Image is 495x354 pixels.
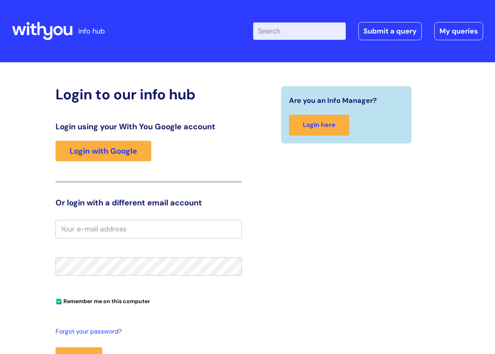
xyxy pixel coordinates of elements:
label: Remember me on this computer [56,296,150,305]
p: info hub [78,25,105,37]
span: Are you an Info Manager? [289,94,377,107]
input: Search [253,22,346,40]
a: Login with Google [56,141,151,161]
a: Forgot your password? [56,326,238,337]
h3: Login using your With You Google account [56,122,242,131]
input: Remember me on this computer [56,299,61,304]
h2: Login to our info hub [56,86,242,103]
div: You can uncheck this option if you're logging in from a shared device [56,294,242,307]
a: Login here [289,115,349,136]
a: My queries [434,22,483,40]
input: Your e-mail address [56,220,242,238]
h3: Or login with a different email account [56,198,242,207]
a: Submit a query [358,22,422,40]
